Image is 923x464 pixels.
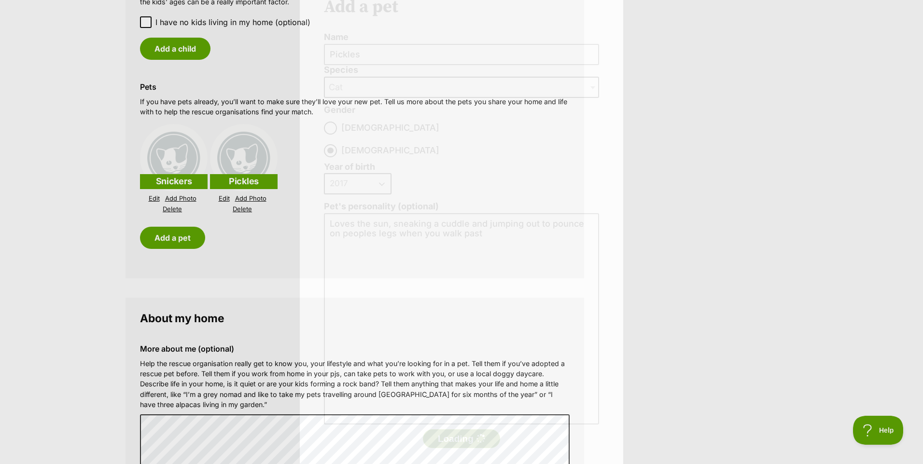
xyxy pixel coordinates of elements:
[423,429,500,449] button: Loading
[341,122,439,135] span: [DEMOGRAPHIC_DATA]
[324,105,355,115] label: Gender
[341,144,439,157] span: [DEMOGRAPHIC_DATA]
[324,162,375,172] label: Year of birth
[324,202,599,212] label: Pet's personality (optional)
[324,65,599,75] label: Species
[324,32,599,42] label: Name
[324,77,599,98] span: Cat
[325,81,352,94] span: Cat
